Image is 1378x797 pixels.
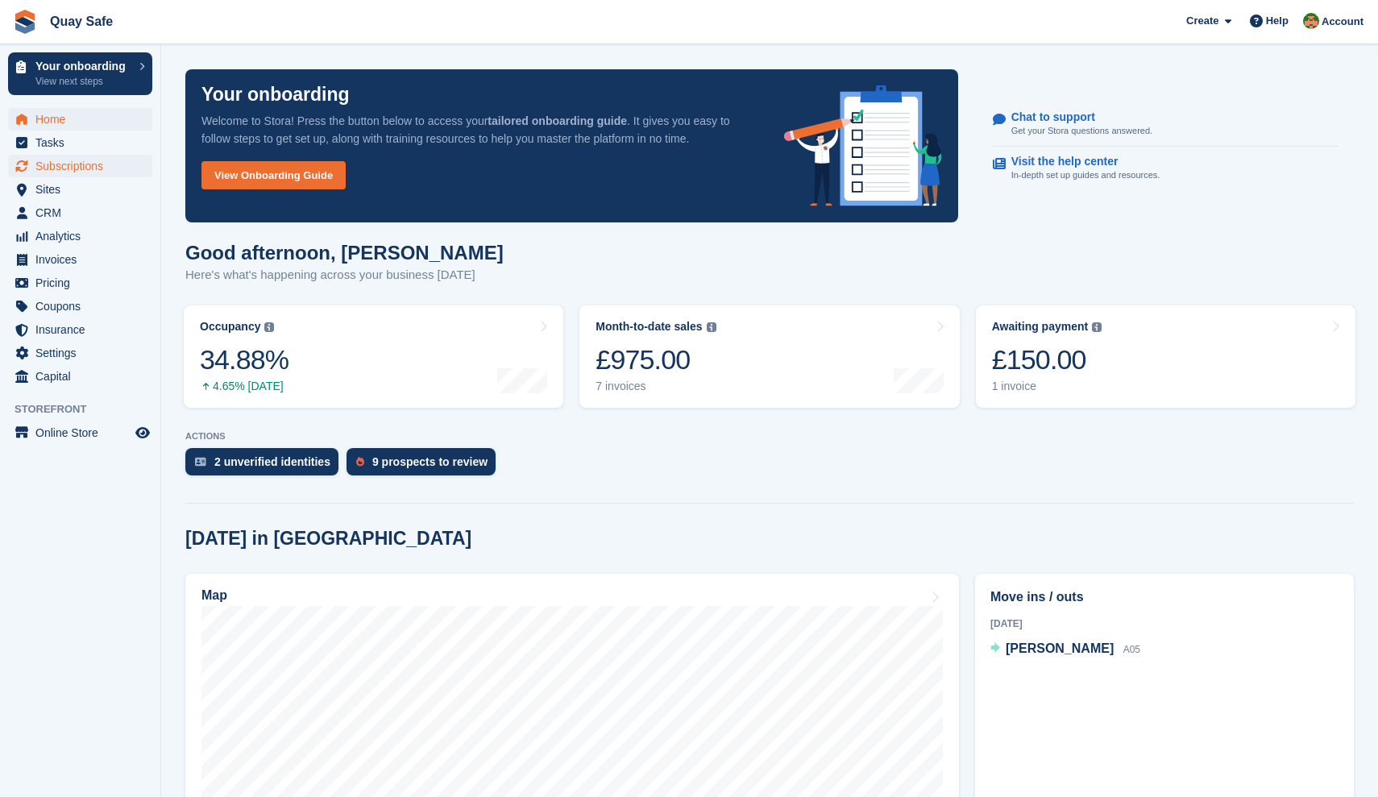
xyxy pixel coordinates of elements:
[8,272,152,294] a: menu
[184,305,563,408] a: Occupancy 34.88% 4.65% [DATE]
[185,266,504,284] p: Here's what's happening across your business [DATE]
[8,201,152,224] a: menu
[264,322,274,332] img: icon-info-grey-7440780725fd019a000dd9b08b2336e03edf1995a4989e88bcd33f0948082b44.svg
[596,380,716,393] div: 7 invoices
[488,114,627,127] strong: tailored onboarding guide
[992,343,1102,376] div: £150.00
[990,587,1339,607] h2: Move ins / outs
[1011,155,1148,168] p: Visit the help center
[35,421,132,444] span: Online Store
[201,161,346,189] a: View Onboarding Guide
[356,457,364,467] img: prospect-51fa495bee0391a8d652442698ab0144808aea92771e9ea1ae160a38d050c398.svg
[784,85,942,206] img: onboarding-info-6c161a55d2c0e0a8cae90662b2fe09162a5109e8cc188191df67fb4f79e88e88.svg
[35,178,132,201] span: Sites
[35,131,132,154] span: Tasks
[1186,13,1218,29] span: Create
[992,320,1089,334] div: Awaiting payment
[15,401,160,417] span: Storefront
[35,155,132,177] span: Subscriptions
[35,60,131,72] p: Your onboarding
[35,108,132,131] span: Home
[200,343,288,376] div: 34.88%
[347,448,504,484] a: 9 prospects to review
[133,423,152,442] a: Preview store
[8,178,152,201] a: menu
[993,147,1339,190] a: Visit the help center In-depth set up guides and resources.
[8,342,152,364] a: menu
[1303,13,1319,29] img: Fiona Connor
[1322,14,1363,30] span: Account
[1006,641,1114,655] span: [PERSON_NAME]
[1011,124,1152,138] p: Get your Stora questions answered.
[35,342,132,364] span: Settings
[372,455,488,468] div: 9 prospects to review
[1011,168,1160,182] p: In-depth set up guides and resources.
[1092,322,1102,332] img: icon-info-grey-7440780725fd019a000dd9b08b2336e03edf1995a4989e88bcd33f0948082b44.svg
[185,431,1354,442] p: ACTIONS
[8,295,152,318] a: menu
[596,343,716,376] div: £975.00
[200,320,260,334] div: Occupancy
[35,318,132,341] span: Insurance
[8,52,152,95] a: Your onboarding View next steps
[13,10,37,34] img: stora-icon-8386f47178a22dfd0bd8f6a31ec36ba5ce8667c1dd55bd0f319d3a0aa187defe.svg
[44,8,119,35] a: Quay Safe
[201,588,227,603] h2: Map
[8,108,152,131] a: menu
[8,318,152,341] a: menu
[8,225,152,247] a: menu
[185,242,504,264] h1: Good afternoon, [PERSON_NAME]
[990,639,1140,660] a: [PERSON_NAME] A05
[35,248,132,271] span: Invoices
[8,248,152,271] a: menu
[214,455,330,468] div: 2 unverified identities
[35,295,132,318] span: Coupons
[35,365,132,388] span: Capital
[8,365,152,388] a: menu
[35,225,132,247] span: Analytics
[990,616,1339,631] div: [DATE]
[976,305,1355,408] a: Awaiting payment £150.00 1 invoice
[35,201,132,224] span: CRM
[200,380,288,393] div: 4.65% [DATE]
[707,322,716,332] img: icon-info-grey-7440780725fd019a000dd9b08b2336e03edf1995a4989e88bcd33f0948082b44.svg
[35,74,131,89] p: View next steps
[1011,110,1139,124] p: Chat to support
[8,131,152,154] a: menu
[201,112,758,147] p: Welcome to Stora! Press the button below to access your . It gives you easy to follow steps to ge...
[579,305,959,408] a: Month-to-date sales £975.00 7 invoices
[8,155,152,177] a: menu
[185,448,347,484] a: 2 unverified identities
[1123,644,1140,655] span: A05
[185,528,471,550] h2: [DATE] in [GEOGRAPHIC_DATA]
[35,272,132,294] span: Pricing
[8,421,152,444] a: menu
[201,85,350,104] p: Your onboarding
[1266,13,1289,29] span: Help
[195,457,206,467] img: verify_identity-adf6edd0f0f0b5bbfe63781bf79b02c33cf7c696d77639b501bdc392416b5a36.svg
[992,380,1102,393] div: 1 invoice
[596,320,702,334] div: Month-to-date sales
[993,102,1339,147] a: Chat to support Get your Stora questions answered.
